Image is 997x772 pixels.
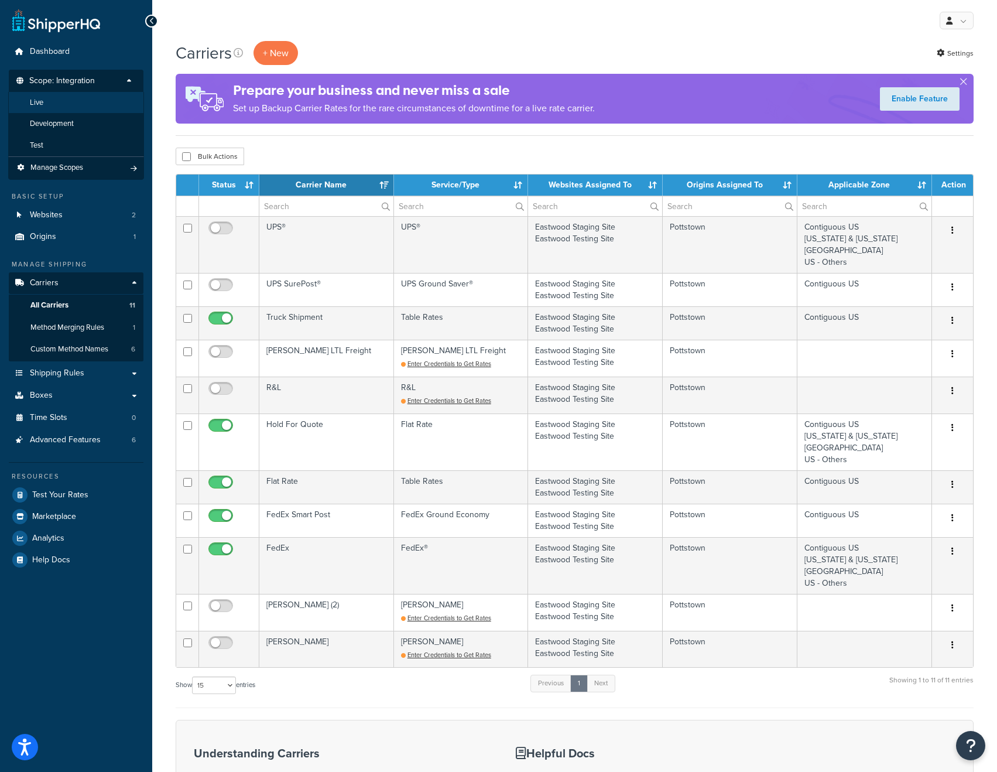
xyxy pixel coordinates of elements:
[663,216,797,273] td: Pottstown
[259,196,393,216] input: Search
[233,81,595,100] h4: Prepare your business and never miss a sale
[32,555,70,565] span: Help Docs
[932,175,973,196] th: Action
[259,537,394,594] td: FedEx
[797,273,932,306] td: Contiguous US
[9,549,143,571] a: Help Docs
[30,391,53,401] span: Boxes
[233,100,595,117] p: Set up Backup Carrier Rates for the rare circumstances of downtime for a live rate carrier.
[394,377,529,414] td: R&L
[394,196,528,216] input: Search
[9,339,143,360] li: Custom Method Names
[29,76,95,86] span: Scope: Integration
[528,216,663,273] td: Eastwood Staging Site Eastwood Testing Site
[8,135,144,156] li: Test
[133,232,136,242] span: 1
[394,306,529,340] td: Table Rates
[176,148,244,165] button: Bulk Actions
[194,747,486,760] h3: Understanding Carriers
[394,594,529,631] td: [PERSON_NAME]
[32,490,88,500] span: Test Your Rates
[401,650,491,660] a: Enter Credentials to Get Rates
[528,631,663,668] td: Eastwood Staging Site Eastwood Testing Site
[528,377,663,414] td: Eastwood Staging Site Eastwood Testing Site
[30,344,108,354] span: Custom Method Names
[9,429,143,451] a: Advanced Features 6
[394,340,529,377] td: [PERSON_NAME] LTL Freight
[9,259,143,269] div: Manage Shipping
[663,537,797,594] td: Pottstown
[9,429,143,451] li: Advanced Features
[528,306,663,340] td: Eastwood Staging Site Eastwood Testing Site
[663,196,797,216] input: Search
[528,414,663,470] td: Eastwood Staging Site Eastwood Testing Site
[663,175,797,196] th: Origins Assigned To: activate to sort column ascending
[259,594,394,631] td: [PERSON_NAME] (2)
[30,413,67,423] span: Time Slots
[9,295,143,316] li: All Carriers
[663,306,797,340] td: Pottstown
[9,317,143,339] a: Method Merging Rules 1
[192,677,236,694] select: Showentries
[30,368,84,378] span: Shipping Rules
[516,747,669,760] h3: Helpful Docs
[956,731,985,760] button: Open Resource Center
[15,163,138,173] a: Manage Scopes
[30,435,101,445] span: Advanced Features
[259,273,394,306] td: UPS SurePost®
[9,204,143,226] li: Websites
[9,385,143,407] li: Boxes
[407,359,491,368] span: Enter Credentials to Get Rates
[587,675,615,692] a: Next
[9,506,143,527] a: Marketplace
[797,216,932,273] td: Contiguous US [US_STATE] & [US_STATE] [GEOGRAPHIC_DATA] US - Others
[9,204,143,226] a: Websites 2
[30,119,74,129] span: Development
[9,472,143,481] div: Resources
[528,273,663,306] td: Eastwood Staging Site Eastwood Testing Site
[663,470,797,504] td: Pottstown
[176,677,255,694] label: Show entries
[401,396,491,405] a: Enter Credentials to Get Rates
[394,175,529,196] th: Service/Type: activate to sort column ascending
[9,484,143,505] a: Test Your Rates
[797,306,932,340] td: Contiguous US
[407,650,491,660] span: Enter Credentials to Get Rates
[394,631,529,668] td: [PERSON_NAME]
[32,534,64,544] span: Analytics
[889,674,974,699] div: Showing 1 to 11 of 11 entries
[880,87,960,111] a: Enable Feature
[663,631,797,668] td: Pottstown
[407,396,491,405] span: Enter Credentials to Get Rates
[259,377,394,414] td: R&L
[663,377,797,414] td: Pottstown
[663,273,797,306] td: Pottstown
[176,42,232,64] h1: Carriers
[394,470,529,504] td: Table Rates
[132,413,136,423] span: 0
[259,631,394,668] td: [PERSON_NAME]
[528,504,663,537] td: Eastwood Staging Site Eastwood Testing Site
[30,47,70,57] span: Dashboard
[528,470,663,504] td: Eastwood Staging Site Eastwood Testing Site
[8,92,144,114] li: Live
[394,414,529,470] td: Flat Rate
[401,359,491,368] a: Enter Credentials to Get Rates
[259,216,394,273] td: UPS®
[394,504,529,537] td: FedEx Ground Economy
[797,470,932,504] td: Contiguous US
[9,363,143,384] a: Shipping Rules
[30,163,83,173] span: Manage Scopes
[663,594,797,631] td: Pottstown
[528,175,663,196] th: Websites Assigned To: activate to sort column ascending
[407,613,491,623] span: Enter Credentials to Get Rates
[259,340,394,377] td: [PERSON_NAME] LTL Freight
[394,273,529,306] td: UPS Ground Saver®
[663,340,797,377] td: Pottstown
[9,407,143,429] a: Time Slots 0
[528,537,663,594] td: Eastwood Staging Site Eastwood Testing Site
[132,210,136,220] span: 2
[937,45,974,62] a: Settings
[9,528,143,549] a: Analytics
